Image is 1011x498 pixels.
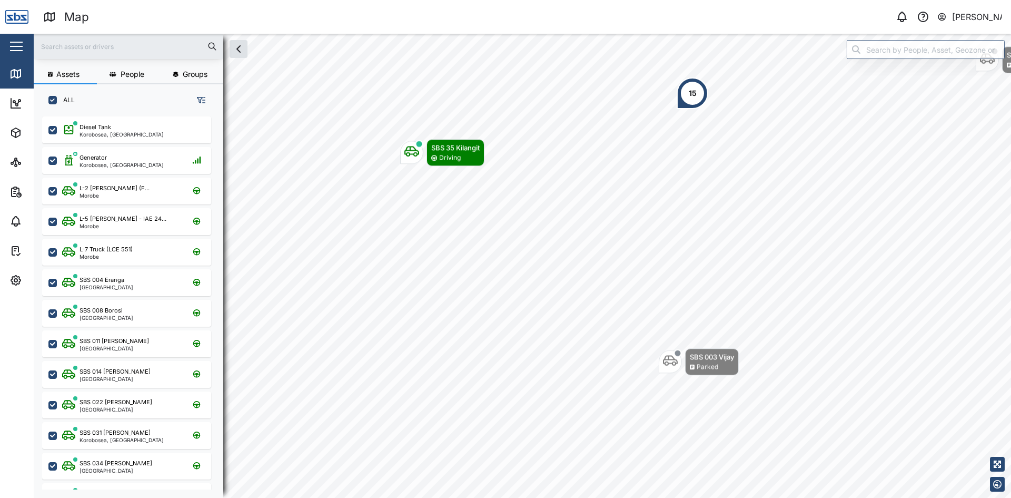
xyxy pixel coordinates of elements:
[64,8,89,26] div: Map
[80,398,152,407] div: SBS 022 [PERSON_NAME]
[80,153,107,162] div: Generator
[40,38,217,54] input: Search assets or drivers
[439,153,461,163] div: Driving
[80,315,133,320] div: [GEOGRAPHIC_DATA]
[697,362,718,372] div: Parked
[80,346,149,351] div: [GEOGRAPHIC_DATA]
[27,157,53,168] div: Sites
[80,306,123,315] div: SBS 008 Borosi
[57,96,75,104] label: ALL
[80,162,164,168] div: Korobosea, [GEOGRAPHIC_DATA]
[80,468,152,473] div: [GEOGRAPHIC_DATA]
[5,5,28,28] img: Main Logo
[42,113,223,490] div: grid
[847,40,1005,59] input: Search by People, Asset, Geozone or Place
[80,276,124,285] div: SBS 004 Eranga
[34,34,1011,498] canvas: Map
[183,71,207,78] span: Groups
[690,351,734,362] div: SBS 003 Vijay
[80,254,133,259] div: Morobe
[80,437,164,443] div: Korobosea, [GEOGRAPHIC_DATA]
[80,428,151,437] div: SBS 031 [PERSON_NAME]
[689,87,697,99] div: 15
[80,245,133,254] div: L-7 Truck (LCE 551)
[80,184,150,193] div: L-2 [PERSON_NAME] (F...
[27,245,56,257] div: Tasks
[677,77,708,109] div: Map marker
[937,9,1003,24] button: [PERSON_NAME]
[80,376,151,382] div: [GEOGRAPHIC_DATA]
[952,11,1003,24] div: [PERSON_NAME]
[80,193,150,198] div: Morobe
[27,275,65,286] div: Settings
[121,71,144,78] span: People
[80,407,152,412] div: [GEOGRAPHIC_DATA]
[400,139,484,166] div: Map marker
[659,348,739,375] div: Map marker
[27,186,63,198] div: Reports
[80,223,166,229] div: Morobe
[80,285,133,290] div: [GEOGRAPHIC_DATA]
[80,459,152,468] div: SBS 034 [PERSON_NAME]
[80,337,149,346] div: SBS 011 [PERSON_NAME]
[431,142,480,153] div: SBS 35 Kilangit
[80,367,151,376] div: SBS 014 [PERSON_NAME]
[56,71,80,78] span: Assets
[80,123,111,132] div: Diesel Tank
[80,132,164,137] div: Korobosea, [GEOGRAPHIC_DATA]
[27,216,60,227] div: Alarms
[80,214,166,223] div: L-5 [PERSON_NAME] - IAE 24...
[27,97,75,109] div: Dashboard
[27,68,51,80] div: Map
[27,127,60,139] div: Assets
